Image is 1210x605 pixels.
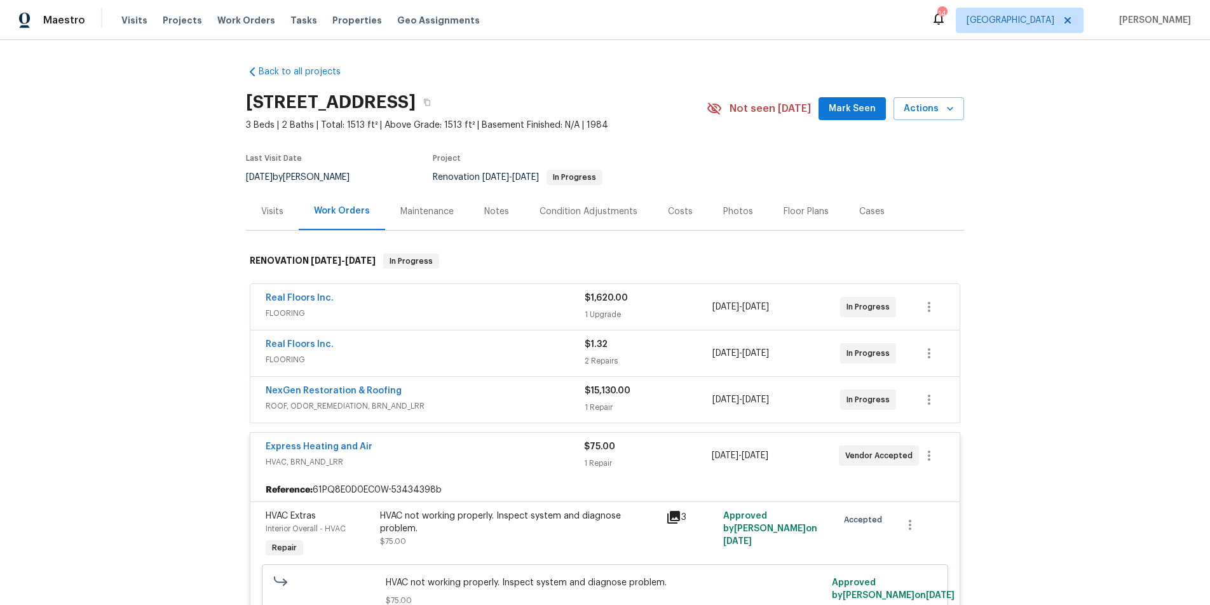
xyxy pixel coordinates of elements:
button: Mark Seen [819,97,886,121]
span: Projects [163,14,202,27]
span: Renovation [433,173,602,182]
span: [DATE] [482,173,509,182]
span: Vendor Accepted [845,449,918,462]
div: Work Orders [314,205,370,217]
span: FLOORING [266,353,585,366]
span: In Progress [846,301,895,313]
span: $75.00 [380,538,406,545]
div: 1 Upgrade [585,308,712,321]
span: Approved by [PERSON_NAME] on [723,512,817,546]
span: 3 Beds | 2 Baths | Total: 1513 ft² | Above Grade: 1513 ft² | Basement Finished: N/A | 1984 [246,119,707,132]
a: Express Heating and Air [266,442,372,451]
div: Visits [261,205,283,218]
span: - [712,393,769,406]
span: HVAC Extras [266,512,316,520]
span: $15,130.00 [585,386,630,395]
span: Work Orders [217,14,275,27]
span: [DATE] [712,451,738,460]
span: FLOORING [266,307,585,320]
span: [DATE] [742,451,768,460]
div: Floor Plans [784,205,829,218]
span: Accepted [844,513,887,526]
span: HVAC not working properly. Inspect system and diagnose problem. [386,576,825,589]
div: Photos [723,205,753,218]
span: [DATE] [512,173,539,182]
button: Copy Address [416,91,438,114]
span: [DATE] [926,591,955,600]
div: Cases [859,205,885,218]
span: Last Visit Date [246,154,302,162]
a: Back to all projects [246,65,368,78]
div: 61PQ8E0D0EC0W-53434398b [250,479,960,501]
span: [DATE] [723,537,752,546]
span: [PERSON_NAME] [1114,14,1191,27]
div: by [PERSON_NAME] [246,170,365,185]
span: Mark Seen [829,101,876,117]
span: Properties [332,14,382,27]
span: [DATE] [712,302,739,311]
span: [DATE] [712,349,739,358]
div: Costs [668,205,693,218]
span: [DATE] [246,173,273,182]
span: Actions [904,101,954,117]
span: [GEOGRAPHIC_DATA] [967,14,1054,27]
span: $1.32 [585,340,608,349]
span: In Progress [548,173,601,181]
a: Real Floors Inc. [266,294,334,302]
div: 1 Repair [585,401,712,414]
div: Condition Adjustments [540,205,637,218]
span: - [712,347,769,360]
span: Visits [121,14,147,27]
a: Real Floors Inc. [266,340,334,349]
div: Maintenance [400,205,454,218]
span: $1,620.00 [585,294,628,302]
span: [DATE] [345,256,376,265]
span: Geo Assignments [397,14,480,27]
span: [DATE] [742,395,769,404]
div: RENOVATION [DATE]-[DATE]In Progress [246,241,964,282]
h6: RENOVATION [250,254,376,269]
span: - [311,256,376,265]
span: Project [433,154,461,162]
span: Maestro [43,14,85,27]
span: Repair [267,541,302,554]
div: 3 [666,510,716,525]
span: - [712,449,768,462]
span: [DATE] [311,256,341,265]
a: NexGen Restoration & Roofing [266,386,402,395]
div: 14 [937,8,946,20]
div: 2 Repairs [585,355,712,367]
span: In Progress [846,347,895,360]
span: - [482,173,539,182]
span: [DATE] [712,395,739,404]
h2: [STREET_ADDRESS] [246,96,416,109]
span: [DATE] [742,349,769,358]
span: Approved by [PERSON_NAME] on [832,578,955,600]
div: 1 Repair [584,457,711,470]
b: Reference: [266,484,313,496]
span: $75.00 [584,442,615,451]
div: HVAC not working properly. Inspect system and diagnose problem. [380,510,658,535]
span: In Progress [846,393,895,406]
div: Notes [484,205,509,218]
span: HVAC, BRN_AND_LRR [266,456,584,468]
span: - [712,301,769,313]
button: Actions [894,97,964,121]
span: In Progress [384,255,438,268]
span: Not seen [DATE] [730,102,811,115]
span: [DATE] [742,302,769,311]
span: Interior Overall - HVAC [266,525,346,533]
span: Tasks [290,16,317,25]
span: ROOF, ODOR_REMEDIATION, BRN_AND_LRR [266,400,585,412]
